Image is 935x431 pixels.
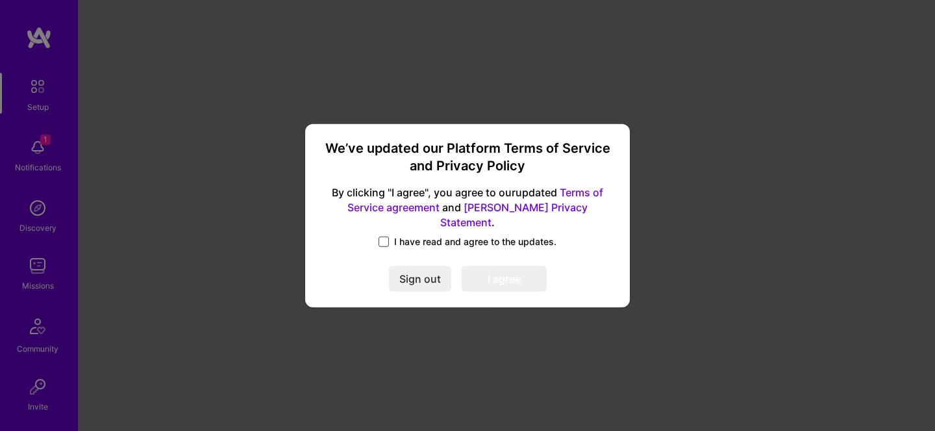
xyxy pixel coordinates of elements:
[321,185,614,230] span: By clicking "I agree", you agree to our updated and .
[394,235,556,248] span: I have read and agree to the updates.
[347,186,603,214] a: Terms of Service agreement
[389,266,451,292] button: Sign out
[440,201,588,229] a: [PERSON_NAME] Privacy Statement
[462,266,547,292] button: I agree
[321,139,614,175] h3: We’ve updated our Platform Terms of Service and Privacy Policy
